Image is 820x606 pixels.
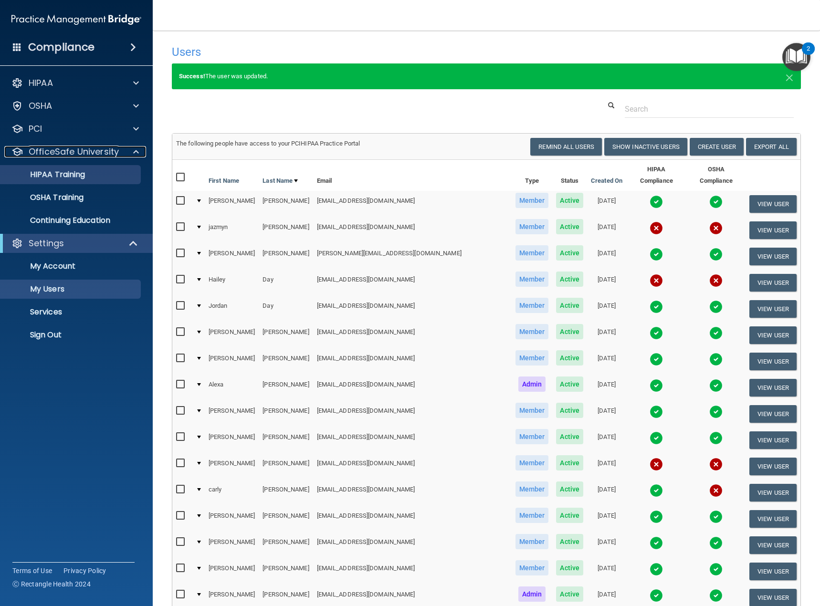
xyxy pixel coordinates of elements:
td: [EMAIL_ADDRESS][DOMAIN_NAME] [313,191,512,217]
td: [PERSON_NAME] [205,348,259,375]
span: Active [556,219,583,234]
span: Member [515,481,549,497]
img: tick.e7d51cea.svg [650,326,663,340]
td: [PERSON_NAME] [259,480,313,506]
td: Jordan [205,296,259,322]
span: Member [515,429,549,444]
a: PCI [11,123,139,135]
span: Member [515,193,549,208]
td: [DATE] [587,532,626,558]
td: [DATE] [587,348,626,375]
button: View User [749,326,797,344]
td: [DATE] [587,270,626,296]
td: Hailey [205,270,259,296]
a: Privacy Policy [63,566,106,575]
button: Open Resource Center, 2 new notifications [782,43,810,71]
img: cross.ca9f0e7f.svg [650,221,663,235]
td: [EMAIL_ADDRESS][DOMAIN_NAME] [313,558,512,585]
span: Active [556,324,583,339]
th: Status [552,160,587,191]
img: tick.e7d51cea.svg [650,536,663,550]
img: tick.e7d51cea.svg [650,484,663,497]
input: Search [625,100,794,118]
button: View User [749,353,797,370]
p: PCI [29,123,42,135]
span: Member [515,534,549,549]
span: Active [556,455,583,470]
img: PMB logo [11,10,141,29]
button: Close [785,71,794,82]
td: [PERSON_NAME] [259,217,313,243]
a: Settings [11,238,138,249]
th: Type [512,160,553,191]
img: tick.e7d51cea.svg [709,300,723,313]
span: Active [556,560,583,575]
td: [PERSON_NAME] [205,453,259,480]
span: Member [515,403,549,418]
td: [EMAIL_ADDRESS][DOMAIN_NAME] [313,532,512,558]
span: Member [515,245,549,261]
span: Active [556,376,583,392]
td: [PERSON_NAME] [205,558,259,585]
p: My Users [6,284,137,294]
td: [EMAIL_ADDRESS][DOMAIN_NAME] [313,401,512,427]
td: [DATE] [587,296,626,322]
a: Created On [591,175,622,187]
img: tick.e7d51cea.svg [709,510,723,523]
td: carly [205,480,259,506]
td: [PERSON_NAME] [259,191,313,217]
button: Show Inactive Users [604,138,687,156]
p: OSHA [29,100,53,112]
img: tick.e7d51cea.svg [650,431,663,445]
td: [EMAIL_ADDRESS][DOMAIN_NAME] [313,480,512,506]
span: Active [556,272,583,287]
span: Active [556,586,583,602]
td: [EMAIL_ADDRESS][DOMAIN_NAME] [313,296,512,322]
h4: Users [172,46,533,58]
strong: Success! [179,73,205,80]
span: Member [515,324,549,339]
p: Continuing Education [6,216,137,225]
img: cross.ca9f0e7f.svg [709,484,723,497]
img: tick.e7d51cea.svg [709,536,723,550]
button: View User [749,431,797,449]
td: [DATE] [587,243,626,270]
img: tick.e7d51cea.svg [709,195,723,209]
p: Settings [29,238,64,249]
span: Active [556,403,583,418]
td: Day [259,270,313,296]
img: tick.e7d51cea.svg [650,510,663,523]
td: [DATE] [587,191,626,217]
td: [PERSON_NAME] [205,506,259,532]
td: [DATE] [587,453,626,480]
img: cross.ca9f0e7f.svg [650,274,663,287]
td: [EMAIL_ADDRESS][DOMAIN_NAME] [313,427,512,453]
span: Ⓒ Rectangle Health 2024 [12,579,91,589]
td: [DATE] [587,322,626,348]
span: Active [556,245,583,261]
span: Member [515,298,549,313]
a: OfficeSafe University [11,146,139,157]
td: [DATE] [587,480,626,506]
img: cross.ca9f0e7f.svg [650,458,663,471]
p: OSHA Training [6,193,84,202]
p: HIPAA Training [6,170,85,179]
button: View User [749,300,797,318]
a: OSHA [11,100,139,112]
button: View User [749,195,797,213]
td: [PERSON_NAME] [259,322,313,348]
td: [EMAIL_ADDRESS][DOMAIN_NAME] [313,322,512,348]
img: tick.e7d51cea.svg [650,379,663,392]
td: [PERSON_NAME] [259,427,313,453]
span: Active [556,298,583,313]
td: [PERSON_NAME] [259,243,313,270]
td: [DATE] [587,506,626,532]
img: tick.e7d51cea.svg [650,248,663,261]
td: [EMAIL_ADDRESS][DOMAIN_NAME] [313,506,512,532]
button: View User [749,510,797,528]
td: [PERSON_NAME][EMAIL_ADDRESS][DOMAIN_NAME] [313,243,512,270]
span: Active [556,481,583,497]
td: [PERSON_NAME] [205,322,259,348]
a: Terms of Use [12,566,52,575]
td: [PERSON_NAME] [259,375,313,401]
